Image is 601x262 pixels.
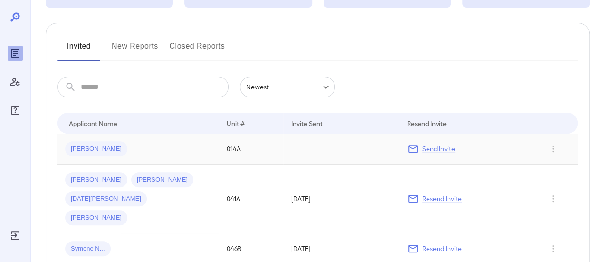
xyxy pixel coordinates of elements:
[291,117,322,129] div: Invite Sent
[57,39,100,61] button: Invited
[240,77,335,97] div: Newest
[170,39,225,61] button: Closed Reports
[8,228,23,243] div: Log Out
[69,117,117,129] div: Applicant Name
[219,165,284,233] td: 041A
[283,165,400,233] td: [DATE]
[65,213,127,223] span: [PERSON_NAME]
[227,117,245,129] div: Unit #
[8,46,23,61] div: Reports
[407,117,447,129] div: Resend Invite
[65,175,127,184] span: [PERSON_NAME]
[65,145,127,154] span: [PERSON_NAME]
[131,175,193,184] span: [PERSON_NAME]
[112,39,158,61] button: New Reports
[422,144,455,154] p: Send Invite
[8,103,23,118] div: FAQ
[8,74,23,89] div: Manage Users
[545,241,561,256] button: Row Actions
[545,191,561,206] button: Row Actions
[545,141,561,156] button: Row Actions
[65,244,111,253] span: Symone N...
[422,244,462,253] p: Resend Invite
[219,134,284,165] td: 014A
[65,194,147,204] span: [DATE][PERSON_NAME]
[422,194,462,204] p: Resend Invite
